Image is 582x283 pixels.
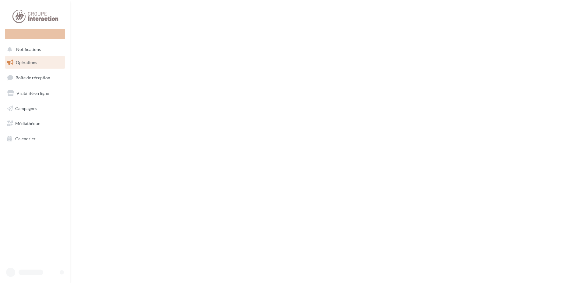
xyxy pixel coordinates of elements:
[16,91,49,96] span: Visibilité en ligne
[4,132,66,145] a: Calendrier
[4,87,66,100] a: Visibilité en ligne
[16,47,41,52] span: Notifications
[4,71,66,84] a: Boîte de réception
[15,136,36,141] span: Calendrier
[16,75,50,80] span: Boîte de réception
[4,117,66,130] a: Médiathèque
[16,60,37,65] span: Opérations
[4,56,66,69] a: Opérations
[15,106,37,111] span: Campagnes
[5,29,65,39] div: Nouvelle campagne
[15,121,40,126] span: Médiathèque
[4,102,66,115] a: Campagnes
